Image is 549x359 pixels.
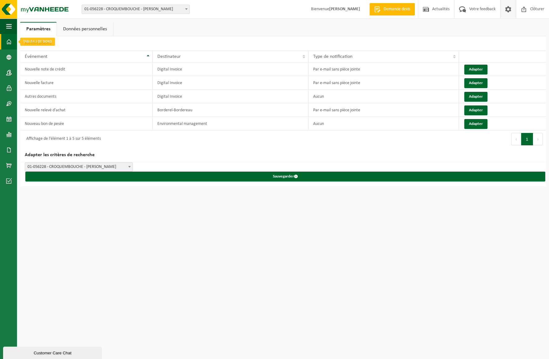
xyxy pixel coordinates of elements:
iframe: chat widget [3,345,103,359]
div: Affichage de l'élément 1 à 5 sur 5 éléments [23,134,101,145]
span: 01-056228 - CROQUEMBOUCHE - FERNEZ PATRICK - MONS [82,5,189,14]
button: Adapter [464,92,487,102]
span: Type de notification [313,54,352,59]
td: Aucun [309,117,459,130]
td: Digital Invoice [153,62,309,76]
h2: Notifications [20,36,546,51]
td: Digital Invoice [153,76,309,90]
span: Événement [25,54,47,59]
a: Demande devis [369,3,415,15]
a: Paramètres [20,22,57,36]
span: Destinateur [157,54,181,59]
button: Adapter [464,78,487,88]
td: Environmental management [153,117,309,130]
td: Par e-mail sans pièce jointe [309,62,459,76]
td: Autres documents [20,90,153,103]
button: Previous [511,133,521,145]
span: 01-056228 - CROQUEMBOUCHE - FERNEZ PATRICK - MONS [25,162,133,172]
td: Nouvelle note de crédit [20,62,153,76]
button: Sauvegarder [25,172,545,182]
td: Digital Invoice [153,90,309,103]
button: 1 [521,133,533,145]
span: 01-056228 - CROQUEMBOUCHE - FERNEZ PATRICK - MONS [82,5,190,14]
a: Données personnelles [57,22,113,36]
span: 01-056228 - CROQUEMBOUCHE - FERNEZ PATRICK - MONS [25,163,133,171]
button: Next [533,133,543,145]
strong: [PERSON_NAME] [329,7,360,11]
td: Par e-mail sans pièce jointe [309,76,459,90]
button: Adapter [464,119,487,129]
span: Demande devis [382,6,412,12]
h2: Adapter les critères de recherche [20,148,546,162]
button: Adapter [464,65,487,75]
td: Nouveau bon de pesée [20,117,153,130]
td: Nouvelle facture [20,76,153,90]
button: Adapter [464,105,487,115]
td: Nouvelle relevé d'achat [20,103,153,117]
td: Par e-mail sans pièce jointe [309,103,459,117]
td: Aucun [309,90,459,103]
td: Borderel-Bordereau [153,103,309,117]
